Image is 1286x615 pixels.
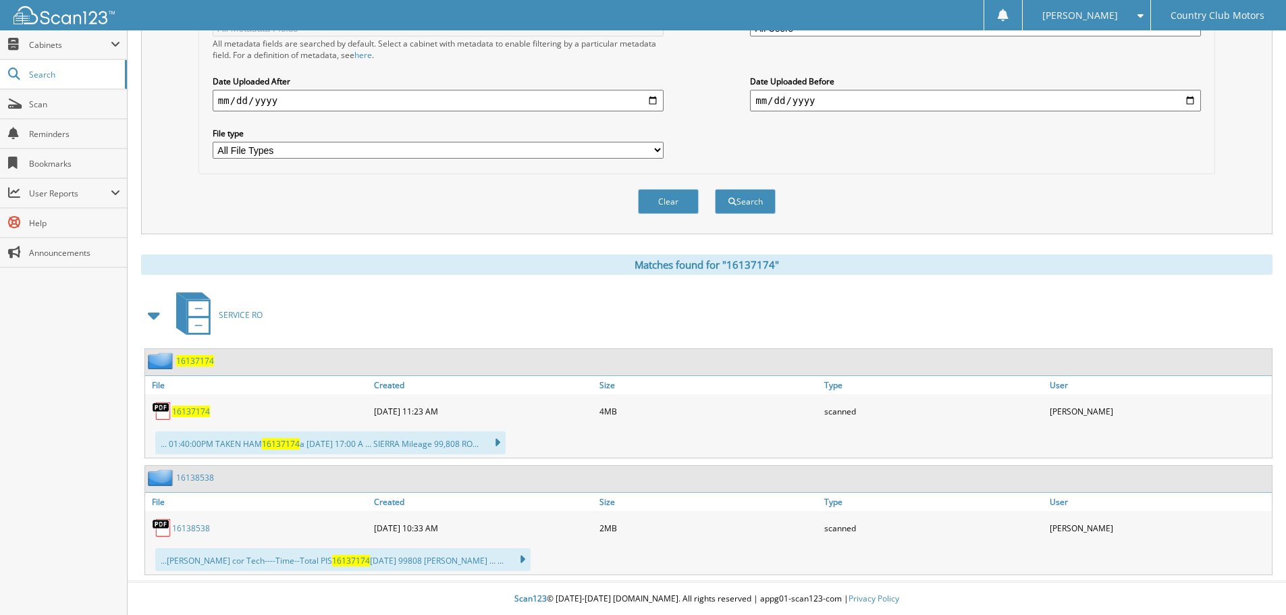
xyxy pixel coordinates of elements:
[1046,398,1272,425] div: [PERSON_NAME]
[821,514,1046,541] div: scanned
[213,38,664,61] div: All metadata fields are searched by default. Select a cabinet with metadata to enable filtering b...
[371,514,596,541] div: [DATE] 10:33 AM
[514,593,547,604] span: Scan123
[1046,514,1272,541] div: [PERSON_NAME]
[849,593,899,604] a: Privacy Policy
[1042,11,1118,20] span: [PERSON_NAME]
[29,99,120,110] span: Scan
[29,128,120,140] span: Reminders
[213,128,664,139] label: File type
[176,355,214,367] a: 16137174
[821,376,1046,394] a: Type
[172,523,210,534] a: 16138538
[371,376,596,394] a: Created
[141,255,1272,275] div: Matches found for "16137174"
[29,158,120,169] span: Bookmarks
[145,376,371,394] a: File
[213,90,664,111] input: start
[29,247,120,259] span: Announcements
[152,518,172,538] img: PDF.png
[1171,11,1264,20] span: Country Club Motors
[1046,493,1272,511] a: User
[750,76,1201,87] label: Date Uploaded Before
[29,217,120,229] span: Help
[1218,550,1286,615] iframe: Chat Widget
[176,472,214,483] a: 16138538
[596,398,822,425] div: 4MB
[638,189,699,214] button: Clear
[371,493,596,511] a: Created
[262,438,300,450] span: 16137174
[596,376,822,394] a: Size
[371,398,596,425] div: [DATE] 11:23 AM
[152,401,172,421] img: PDF.png
[172,406,210,417] a: 16137174
[14,6,115,24] img: scan123-logo-white.svg
[750,90,1201,111] input: end
[596,493,822,511] a: Size
[332,555,370,566] span: 16137174
[148,352,176,369] img: folder2.png
[148,469,176,486] img: folder2.png
[715,189,776,214] button: Search
[821,493,1046,511] a: Type
[155,431,506,454] div: ... 01:40:00PM TAKEN HAM a [DATE] 17:00 A ... SIERRA Mileage 99,808 RO...
[1046,376,1272,394] a: User
[29,39,111,51] span: Cabinets
[29,188,111,199] span: User Reports
[596,514,822,541] div: 2MB
[213,76,664,87] label: Date Uploaded After
[155,548,531,571] div: ...[PERSON_NAME] cor Tech----Time--Total PIS [DATE] 99808 [PERSON_NAME] ... ...
[145,493,371,511] a: File
[219,309,263,321] span: SERVICE RO
[29,69,118,80] span: Search
[821,398,1046,425] div: scanned
[354,49,372,61] a: here
[168,288,263,342] a: SERVICE RO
